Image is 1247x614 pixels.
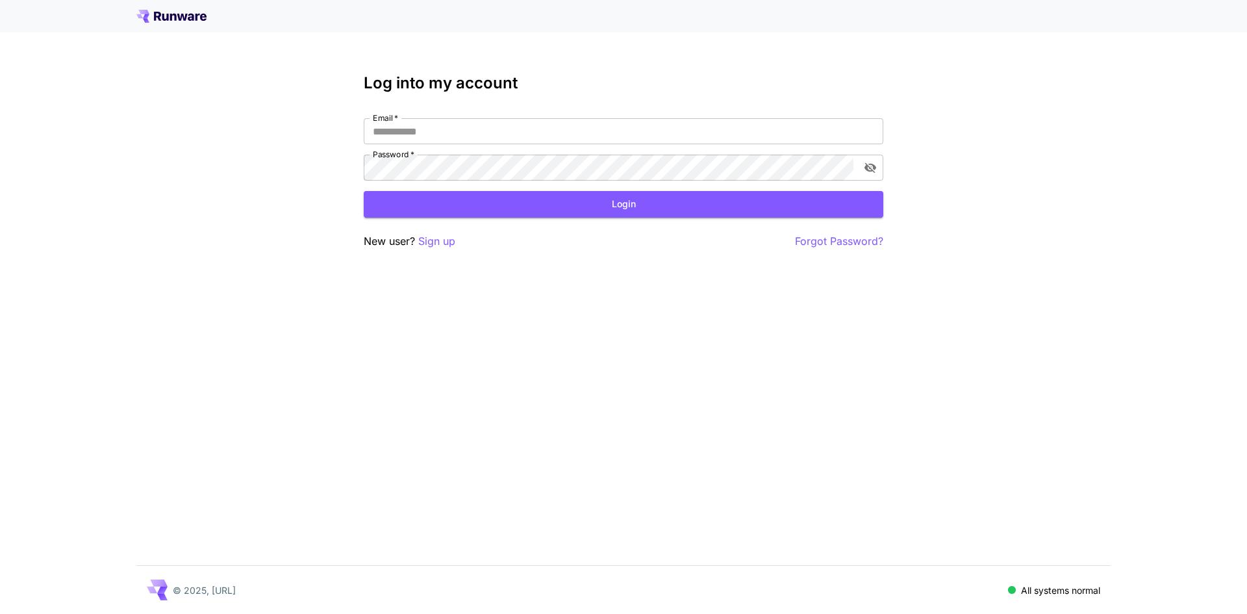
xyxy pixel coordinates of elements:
button: Forgot Password? [795,233,883,249]
p: © 2025, [URL] [173,583,236,597]
p: New user? [364,233,455,249]
button: Sign up [418,233,455,249]
button: toggle password visibility [859,156,882,179]
button: Login [364,191,883,218]
h3: Log into my account [364,74,883,92]
p: All systems normal [1021,583,1100,597]
label: Email [373,112,398,123]
label: Password [373,149,414,160]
